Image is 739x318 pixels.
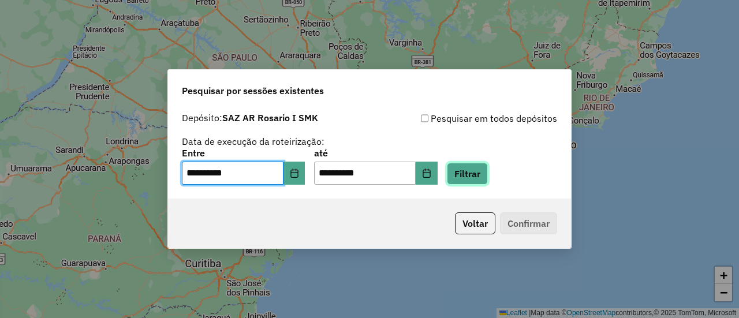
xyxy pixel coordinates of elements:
button: Voltar [455,212,495,234]
label: Data de execução da roteirização: [182,134,324,148]
button: Choose Date [283,162,305,185]
label: Entre [182,146,305,160]
button: Filtrar [447,163,488,185]
div: Pesquisar em todos depósitos [369,111,557,125]
label: até [314,146,437,160]
span: Pesquisar por sessões existentes [182,84,324,98]
button: Choose Date [416,162,438,185]
label: Depósito: [182,111,318,125]
strong: SAZ AR Rosario I SMK [222,112,318,124]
